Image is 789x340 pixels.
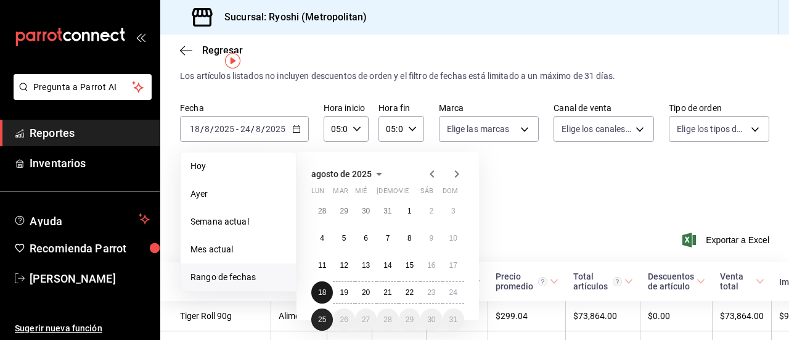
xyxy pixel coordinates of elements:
button: 6 de agosto de 2025 [355,227,377,249]
button: 16 de agosto de 2025 [420,254,442,276]
button: 23 de agosto de 2025 [420,281,442,304]
abbr: 26 de agosto de 2025 [340,315,348,324]
button: 17 de agosto de 2025 [443,254,464,276]
abbr: 29 de julio de 2025 [340,207,348,215]
abbr: 2 de agosto de 2025 [429,207,433,215]
abbr: 23 de agosto de 2025 [427,288,435,297]
span: Rango de fechas [190,271,286,284]
div: Descuentos de artículo [648,272,694,291]
button: 28 de agosto de 2025 [377,309,398,331]
abbr: 25 de agosto de 2025 [318,315,326,324]
label: Hora inicio [324,104,369,112]
abbr: 15 de agosto de 2025 [406,261,414,270]
button: agosto de 2025 [311,167,386,181]
button: 21 de agosto de 2025 [377,281,398,304]
label: Canal de venta [554,104,654,112]
abbr: 28 de agosto de 2025 [383,315,391,324]
abbr: domingo [443,187,458,200]
abbr: 24 de agosto de 2025 [449,288,457,297]
span: Reportes [30,125,150,141]
button: Pregunta a Parrot AI [14,74,152,100]
button: 20 de agosto de 2025 [355,281,377,304]
input: -- [240,124,251,134]
span: [PERSON_NAME] [30,270,150,287]
button: 22 de agosto de 2025 [399,281,420,304]
button: 31 de julio de 2025 [377,200,398,222]
button: 30 de agosto de 2025 [420,309,442,331]
button: open_drawer_menu [136,32,145,42]
span: / [251,124,255,134]
abbr: 10 de agosto de 2025 [449,234,457,243]
span: / [200,124,204,134]
abbr: 28 de julio de 2025 [318,207,326,215]
div: Total artículos [573,272,622,291]
button: 5 de agosto de 2025 [333,227,354,249]
abbr: 11 de agosto de 2025 [318,261,326,270]
abbr: jueves [377,187,449,200]
abbr: sábado [420,187,433,200]
input: ---- [214,124,235,134]
span: Hoy [190,160,286,173]
abbr: 4 de agosto de 2025 [320,234,324,243]
span: Mes actual [190,243,286,256]
button: 13 de agosto de 2025 [355,254,377,276]
button: 15 de agosto de 2025 [399,254,420,276]
abbr: 27 de agosto de 2025 [362,315,370,324]
button: 24 de agosto de 2025 [443,281,464,304]
span: Elige los canales de venta [562,123,631,135]
abbr: 30 de agosto de 2025 [427,315,435,324]
abbr: 1 de agosto de 2025 [407,207,412,215]
abbr: 7 de agosto de 2025 [386,234,390,243]
td: $73,864.00 [566,301,640,331]
label: Hora fin [378,104,423,112]
abbr: lunes [311,187,324,200]
div: Precio promedio [496,272,547,291]
span: Venta total [720,272,764,291]
abbr: 18 de agosto de 2025 [318,288,326,297]
button: 7 de agosto de 2025 [377,227,398,249]
span: Precio promedio [496,272,558,291]
td: Alimentos [271,301,327,331]
abbr: 16 de agosto de 2025 [427,261,435,270]
abbr: 22 de agosto de 2025 [406,288,414,297]
abbr: 12 de agosto de 2025 [340,261,348,270]
abbr: viernes [399,187,409,200]
h3: Sucursal: Ryoshi (Metropolitan) [215,10,367,25]
span: agosto de 2025 [311,169,372,179]
abbr: 3 de agosto de 2025 [451,207,456,215]
span: Ayuda [30,212,134,226]
span: / [261,124,265,134]
abbr: 6 de agosto de 2025 [364,234,368,243]
abbr: 21 de agosto de 2025 [383,288,391,297]
abbr: 9 de agosto de 2025 [429,234,433,243]
svg: El total artículos considera cambios de precios en los artículos así como costos adicionales por ... [613,277,622,286]
button: Tooltip marker [225,53,240,68]
label: Fecha [180,104,309,112]
td: $0.00 [640,301,713,331]
button: 4 de agosto de 2025 [311,227,333,249]
button: Regresar [180,44,243,56]
abbr: 8 de agosto de 2025 [407,234,412,243]
span: - [236,124,239,134]
button: 1 de agosto de 2025 [399,200,420,222]
span: Recomienda Parrot [30,240,150,257]
abbr: 19 de agosto de 2025 [340,288,348,297]
span: / [210,124,214,134]
div: Los artículos listados no incluyen descuentos de orden y el filtro de fechas está limitado a un m... [180,70,769,83]
div: Venta total [720,272,753,291]
button: 14 de agosto de 2025 [377,254,398,276]
abbr: 5 de agosto de 2025 [342,234,346,243]
abbr: 30 de julio de 2025 [362,207,370,215]
button: 10 de agosto de 2025 [443,227,464,249]
button: 19 de agosto de 2025 [333,281,354,304]
span: Total artículos [573,272,633,291]
abbr: martes [333,187,348,200]
td: $73,864.00 [713,301,772,331]
span: Exportar a Excel [685,233,769,247]
span: Descuentos de artículo [648,272,705,291]
span: Elige los tipos de orden [677,123,746,135]
abbr: miércoles [355,187,367,200]
span: Regresar [202,44,243,56]
button: 18 de agosto de 2025 [311,281,333,304]
span: Pregunta a Parrot AI [33,81,133,94]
